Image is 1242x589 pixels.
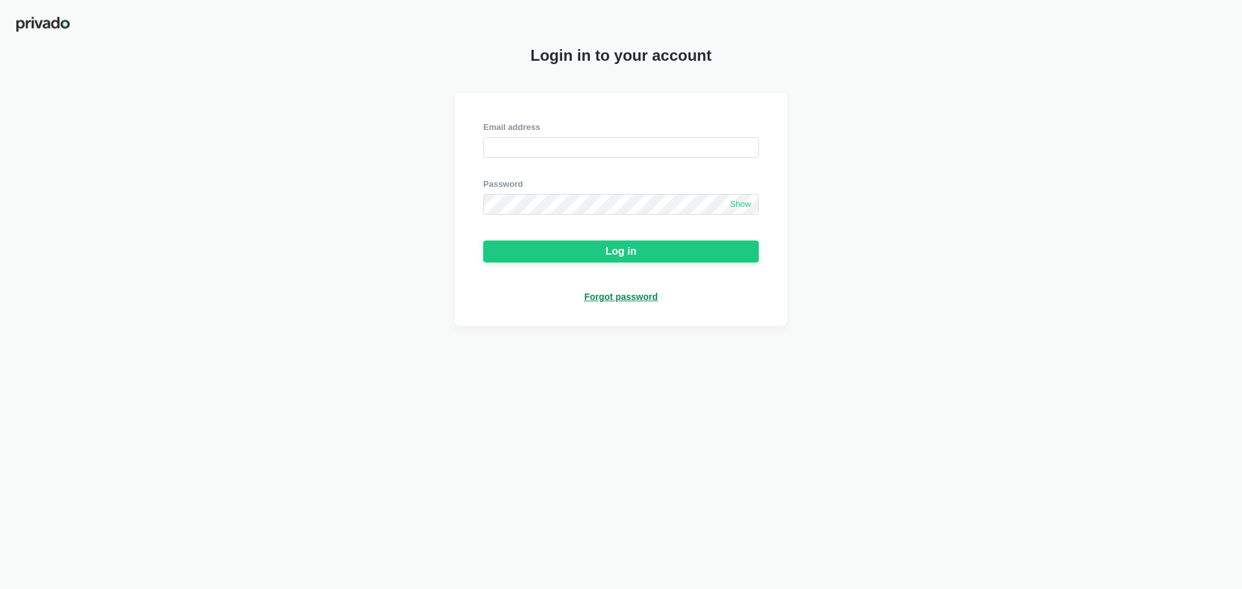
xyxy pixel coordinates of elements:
[605,246,637,257] div: Log in
[730,199,751,210] span: Show
[530,47,712,65] span: Login in to your account
[584,291,658,303] a: Forgot password
[483,178,759,190] div: Password
[483,241,759,262] button: Log in
[483,122,759,133] div: Email address
[16,16,71,33] img: privado-logo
